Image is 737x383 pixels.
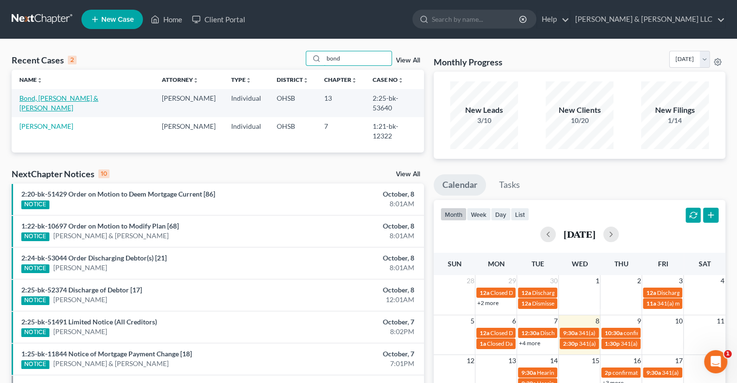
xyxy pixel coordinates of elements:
[316,117,365,145] td: 7
[290,199,414,209] div: 8:01AM
[465,275,475,287] span: 28
[398,77,404,83] i: unfold_more
[646,369,660,376] span: 9:30a
[223,89,269,117] td: Individual
[563,340,578,347] span: 2:30p
[396,57,420,64] a: View All
[37,77,43,83] i: unfold_more
[290,359,414,368] div: 7:01PM
[187,11,250,28] a: Client Portal
[552,315,558,327] span: 7
[21,200,49,209] div: NOTICE
[518,339,540,347] a: +4 more
[19,122,73,130] a: [PERSON_NAME]
[537,11,569,28] a: Help
[636,315,642,327] span: 9
[277,76,309,83] a: Districtunfold_more
[450,105,518,116] div: New Leads
[101,16,134,23] span: New Case
[68,56,77,64] div: 2
[479,289,489,296] span: 12a
[53,263,107,273] a: [PERSON_NAME]
[594,275,600,287] span: 1
[21,222,179,230] a: 1:22-bk-10697 Order on Motion to Modify Plan [68]
[590,355,600,367] span: 15
[571,260,587,268] span: Wed
[53,359,169,368] a: [PERSON_NAME] & [PERSON_NAME]
[53,295,107,305] a: [PERSON_NAME]
[21,360,49,369] div: NOTICE
[469,315,475,327] span: 5
[521,300,531,307] span: 12a
[21,286,142,294] a: 2:25-bk-52374 Discharge of Debtor [17]
[612,369,721,376] span: confirmation hearing for [PERSON_NAME]
[570,11,725,28] a: [PERSON_NAME] & [PERSON_NAME] LLC
[507,355,517,367] span: 13
[677,275,683,287] span: 3
[549,275,558,287] span: 30
[154,117,223,145] td: [PERSON_NAME]
[579,340,672,347] span: 341(a) meeting for [PERSON_NAME]
[521,289,531,296] span: 12a
[549,355,558,367] span: 14
[12,168,110,180] div: NextChapter Notices
[490,329,576,337] span: Closed Date for [PERSON_NAME]
[12,54,77,66] div: Recent Cases
[19,94,98,112] a: Bond, [PERSON_NAME] & [PERSON_NAME]
[521,329,539,337] span: 12:30a
[477,299,498,306] a: +2 more
[269,117,316,145] td: OHSB
[641,105,709,116] div: New Filings
[21,296,49,305] div: NOTICE
[490,289,627,296] span: Closed Date for [PERSON_NAME] & [PERSON_NAME]
[724,350,732,358] span: 1
[636,275,642,287] span: 2
[434,174,486,196] a: Calendar
[536,369,612,376] span: Hearing for [PERSON_NAME]
[698,260,710,268] span: Sat
[290,295,414,305] div: 12:01AM
[290,253,414,263] div: October, 8
[490,174,529,196] a: Tasks
[246,77,251,83] i: unfold_more
[21,264,49,273] div: NOTICE
[146,11,187,28] a: Home
[396,171,420,178] a: View All
[223,117,269,145] td: Individual
[365,117,424,145] td: 1:21-bk-12322
[507,275,517,287] span: 29
[21,254,167,262] a: 2:24-bk-53044 Order Discharging Debtor(s) [21]
[53,327,107,337] a: [PERSON_NAME]
[290,327,414,337] div: 8:02PM
[486,340,631,347] span: Closed Date for [GEOGRAPHIC_DATA][PERSON_NAME]
[546,116,613,125] div: 10/20
[479,329,489,337] span: 12a
[614,260,628,268] span: Thu
[465,355,475,367] span: 12
[532,289,626,296] span: Discharge Date for [PERSON_NAME]
[434,56,502,68] h3: Monthly Progress
[432,10,520,28] input: Search by name...
[162,76,199,83] a: Attorneyunfold_more
[450,116,518,125] div: 3/10
[324,76,357,83] a: Chapterunfold_more
[290,317,414,327] div: October, 7
[564,229,596,239] h2: [DATE]
[290,285,414,295] div: October, 8
[316,89,365,117] td: 13
[231,76,251,83] a: Typeunfold_more
[53,231,169,241] a: [PERSON_NAME] & [PERSON_NAME]
[646,289,656,296] span: 12a
[604,369,611,376] span: 2p
[98,169,110,178] div: 10
[21,328,49,337] div: NOTICE
[646,300,656,307] span: 11a
[193,77,199,83] i: unfold_more
[716,315,725,327] span: 11
[487,260,504,268] span: Mon
[704,350,727,373] iframe: Intercom live chat
[563,329,577,337] span: 9:30a
[479,340,486,347] span: 1a
[604,329,622,337] span: 10:30a
[620,340,714,347] span: 341(a) meeting for [PERSON_NAME]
